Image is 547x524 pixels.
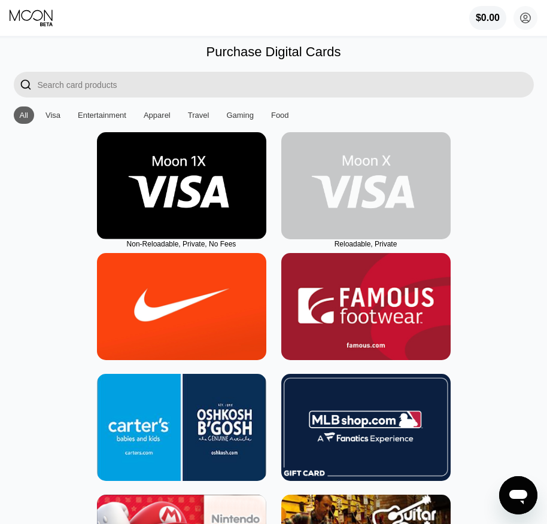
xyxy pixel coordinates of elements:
div: Travel [182,106,215,124]
div: Food [265,106,295,124]
div:  [20,78,32,92]
div: Gaming [226,111,254,120]
div:  [14,72,38,98]
div: Entertainment [72,106,132,124]
div: Food [271,111,289,120]
div: Purchase Digital Cards [206,44,341,60]
div: Entertainment [78,111,126,120]
div: All [14,106,34,124]
div: Non-Reloadable, Private, No Fees [97,240,266,248]
div: Gaming [220,106,260,124]
div: Apparel [144,111,171,120]
div: Reloadable, Private [281,240,451,248]
iframe: Button to launch messaging window [499,476,537,514]
div: Travel [188,111,209,120]
div: $0.00 [476,13,500,23]
div: Apparel [138,106,177,124]
div: Visa [45,111,60,120]
div: $0.00 [469,6,506,30]
input: Search card products [38,72,534,98]
div: Visa [39,106,66,124]
div: All [20,111,28,120]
